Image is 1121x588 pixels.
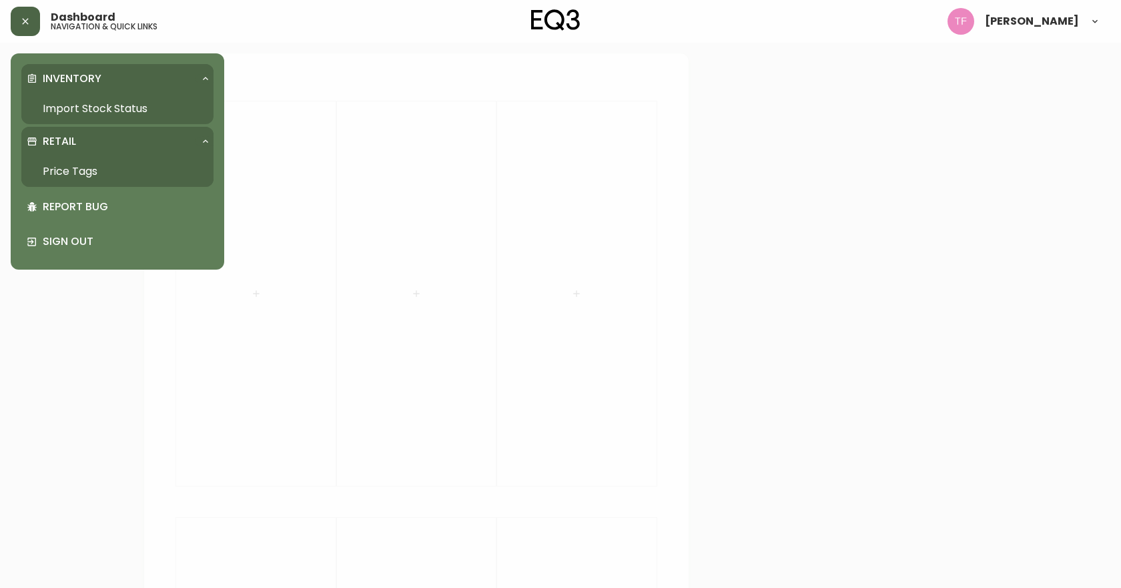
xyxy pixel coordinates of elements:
a: Import Stock Status [21,93,214,124]
p: Report Bug [43,200,208,214]
p: Inventory [43,71,101,86]
span: [PERSON_NAME] [985,16,1079,27]
div: Report Bug [21,190,214,224]
img: logo [531,9,581,31]
div: Retail [21,127,214,156]
img: 509424b058aae2bad57fee408324c33f [948,8,974,35]
p: Sign Out [43,234,208,249]
p: Retail [43,134,76,149]
a: Price Tags [21,156,214,187]
h5: navigation & quick links [51,23,157,31]
span: Dashboard [51,12,115,23]
div: Inventory [21,64,214,93]
div: Sign Out [21,224,214,259]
